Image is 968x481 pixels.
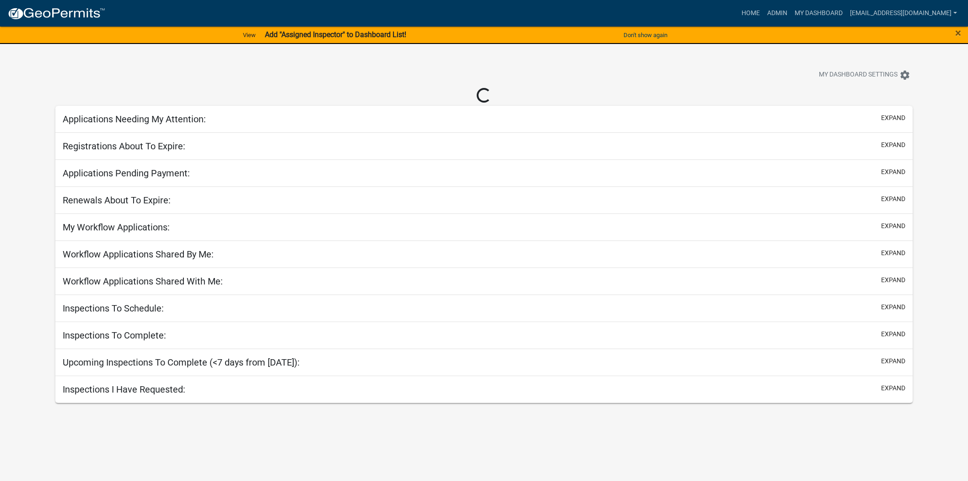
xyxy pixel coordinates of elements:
[881,140,905,150] button: expand
[819,70,898,81] span: My Dashboard Settings
[63,384,185,395] h5: Inspections I Have Requested:
[899,70,910,81] i: settings
[881,194,905,204] button: expand
[881,356,905,366] button: expand
[955,27,961,39] span: ×
[881,113,905,123] button: expand
[63,222,170,233] h5: My Workflow Applications:
[738,5,764,22] a: Home
[881,275,905,285] button: expand
[63,249,214,260] h5: Workflow Applications Shared By Me:
[955,27,961,38] button: Close
[764,5,791,22] a: Admin
[265,30,406,39] strong: Add "Assigned Inspector" to Dashboard List!
[881,383,905,393] button: expand
[881,167,905,177] button: expand
[63,195,171,206] h5: Renewals About To Expire:
[63,141,185,152] h5: Registrations About To Expire:
[881,248,905,258] button: expand
[63,330,166,341] h5: Inspections To Complete:
[881,221,905,231] button: expand
[620,27,671,43] button: Don't show again
[881,329,905,339] button: expand
[63,168,190,179] h5: Applications Pending Payment:
[239,27,259,43] a: View
[63,357,300,368] h5: Upcoming Inspections To Complete (<7 days from [DATE]):
[63,114,206,125] h5: Applications Needing My Attention:
[881,302,905,312] button: expand
[63,276,223,287] h5: Workflow Applications Shared With Me:
[63,303,164,314] h5: Inspections To Schedule:
[846,5,961,22] a: [EMAIL_ADDRESS][DOMAIN_NAME]
[791,5,846,22] a: My Dashboard
[812,66,918,84] button: My Dashboard Settingssettings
